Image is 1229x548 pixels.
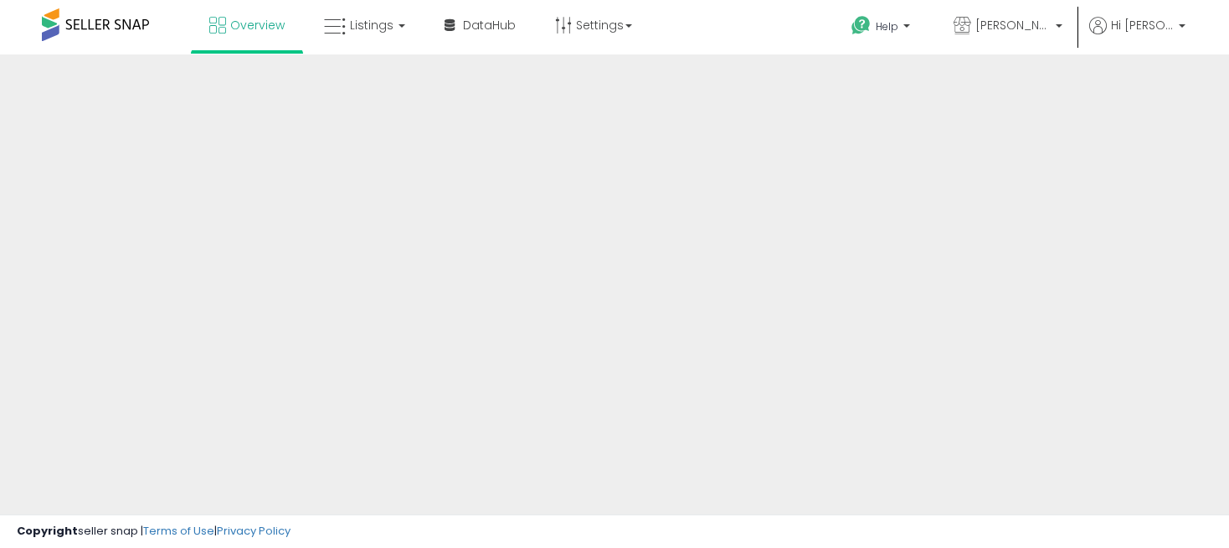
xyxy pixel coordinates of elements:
[851,15,872,36] i: Get Help
[1111,17,1174,34] span: Hi [PERSON_NAME]
[838,3,927,54] a: Help
[1089,17,1185,54] a: Hi [PERSON_NAME]
[975,17,1051,34] span: [PERSON_NAME] LLC
[876,19,898,34] span: Help
[463,17,516,34] span: DataHub
[17,524,291,540] div: seller snap | |
[230,17,285,34] span: Overview
[350,17,393,34] span: Listings
[143,523,214,539] a: Terms of Use
[217,523,291,539] a: Privacy Policy
[17,523,78,539] strong: Copyright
